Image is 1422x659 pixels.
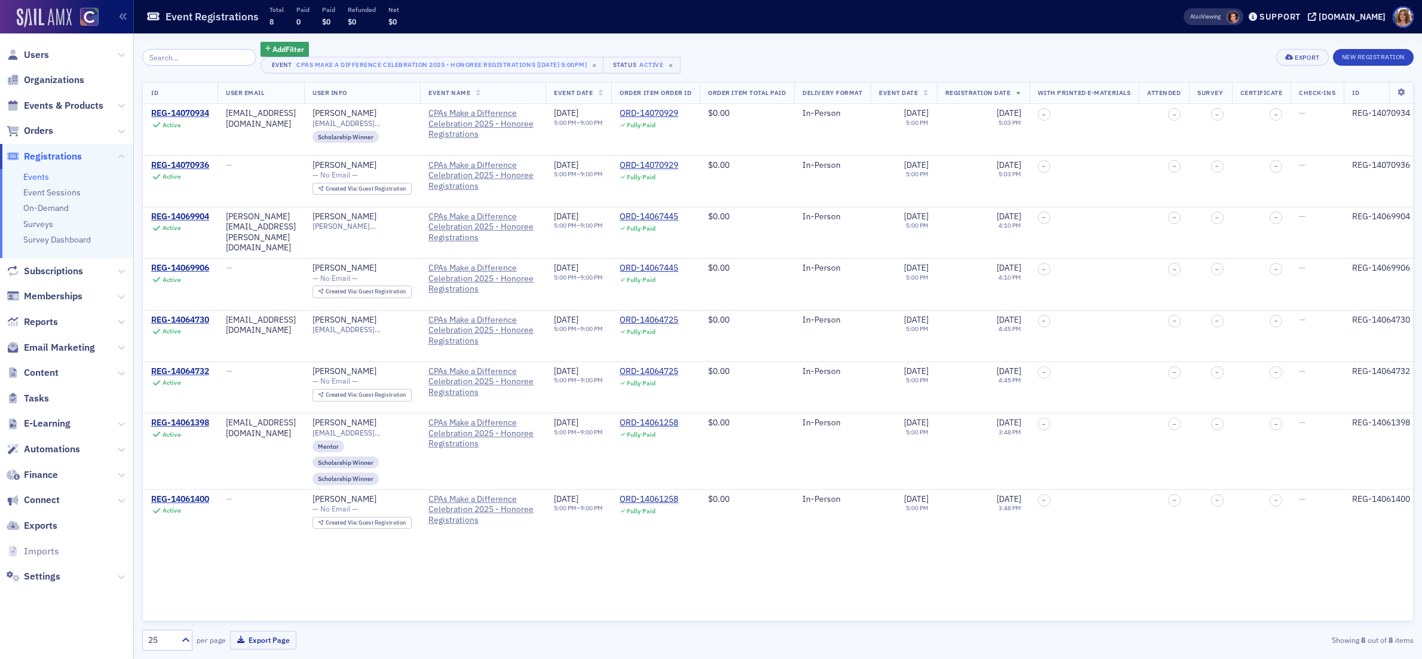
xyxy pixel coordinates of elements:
[1173,266,1176,273] span: –
[7,366,59,379] a: Content
[620,315,678,326] a: ORD-14064725
[151,263,209,274] a: REG-14069906
[1240,88,1283,97] span: Certificate
[708,262,730,273] span: $0.00
[554,222,603,229] div: –
[7,265,83,278] a: Subscriptions
[312,389,412,401] div: Created Via: Guest Registration
[1393,7,1414,27] span: Profile
[620,212,678,222] a: ORD-14067445
[554,273,577,281] time: 5:00 PM
[151,160,209,171] a: REG-14070936
[7,150,82,163] a: Registrations
[348,17,356,26] span: $0
[998,324,1021,333] time: 4:45 PM
[1299,88,1335,97] span: Check-Ins
[580,376,603,384] time: 9:00 PM
[1173,421,1176,428] span: –
[1173,214,1176,221] span: –
[708,366,730,376] span: $0.00
[261,42,309,57] button: AddFilter
[627,379,655,387] div: Fully Paid
[612,61,637,69] div: Status
[151,212,209,222] a: REG-14069904
[554,417,578,428] span: [DATE]
[226,418,296,439] div: [EMAIL_ADDRESS][DOMAIN_NAME]
[163,276,181,284] div: Active
[1227,11,1239,23] span: Katie Foo
[7,341,95,354] a: Email Marketing
[708,88,786,97] span: Order Item Total Paid
[428,212,537,243] span: CPAs Make a Difference Celebration 2025 - Honoree Registrations
[1299,314,1305,325] span: —
[1147,88,1181,97] span: Attended
[997,314,1021,325] span: [DATE]
[1042,111,1046,118] span: –
[326,185,359,192] span: Created Via :
[998,221,1021,229] time: 4:10 PM
[1259,11,1301,22] div: Support
[1308,13,1390,21] button: [DOMAIN_NAME]
[24,341,95,354] span: Email Marketing
[7,468,58,482] a: Finance
[163,327,181,335] div: Active
[151,315,209,326] div: REG-14064730
[24,468,58,482] span: Finance
[24,417,71,430] span: E-Learning
[151,418,209,428] a: REG-14061398
[428,160,537,192] a: CPAs Make a Difference Celebration 2025 - Honoree Registrations
[1352,108,1410,119] div: REG-14070934
[24,366,59,379] span: Content
[226,366,232,376] span: —
[428,366,537,398] span: CPAs Make a Difference Celebration 2025 - Honoree Registrations
[312,366,376,377] div: [PERSON_NAME]
[1352,212,1410,222] div: REG-14069904
[326,186,406,192] div: Guest Registration
[1352,418,1410,428] div: REG-14061398
[998,376,1021,384] time: 4:45 PM
[312,315,376,326] div: [PERSON_NAME]
[428,88,470,97] span: Event Name
[627,225,655,232] div: Fully Paid
[802,212,862,222] div: In-Person
[1333,49,1414,66] button: New Registration
[163,224,181,232] div: Active
[312,286,412,298] div: Created Via: Guest Registration
[428,315,537,347] a: CPAs Make a Difference Celebration 2025 - Honoree Registrations
[554,211,578,222] span: [DATE]
[428,418,537,449] a: CPAs Make a Difference Celebration 2025 - Honoree Registrations
[312,88,347,97] span: User Info
[261,57,605,73] button: EventCPAs Make a Difference Celebration 2025 - Honoree Registrations [[DATE] 5:00pm]×
[17,8,72,27] img: SailAMX
[620,366,678,377] a: ORD-14064725
[802,263,862,274] div: In-Person
[312,108,376,119] div: [PERSON_NAME]
[312,212,376,222] a: [PERSON_NAME]
[312,274,358,283] span: — No Email —
[1295,54,1319,61] div: Export
[326,289,406,295] div: Guest Registration
[906,170,928,178] time: 5:00 PM
[1299,211,1305,222] span: —
[1197,88,1223,97] span: Survey
[580,273,603,281] time: 9:00 PM
[708,314,730,325] span: $0.00
[554,118,577,127] time: 5:00 PM
[708,417,730,428] span: $0.00
[80,8,99,26] img: SailAMX
[151,494,209,505] div: REG-14061400
[627,173,655,181] div: Fully Paid
[666,60,676,71] span: ×
[226,262,232,273] span: —
[1173,369,1176,376] span: –
[296,59,587,71] div: CPAs Make a Difference Celebration 2025 - Honoree Registrations [[DATE] 5:00pm]
[708,108,730,118] span: $0.00
[580,118,603,127] time: 9:00 PM
[23,171,49,182] a: Events
[1215,214,1219,221] span: –
[904,160,928,170] span: [DATE]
